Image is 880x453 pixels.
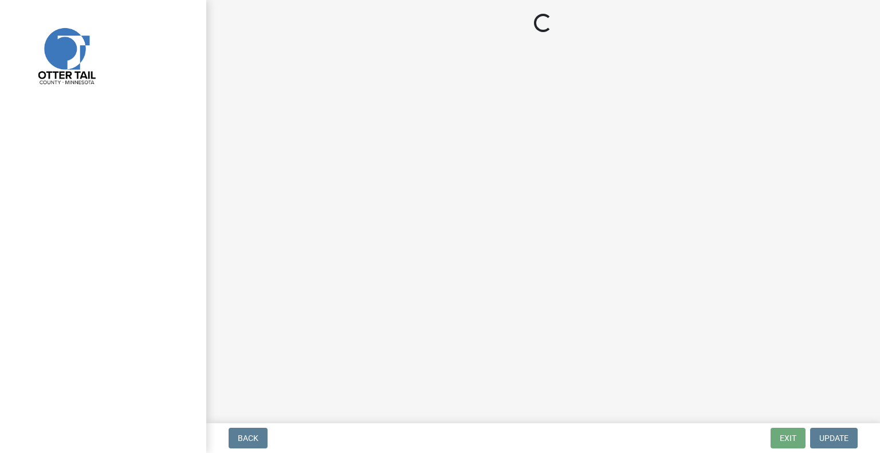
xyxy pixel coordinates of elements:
[229,428,268,448] button: Back
[810,428,858,448] button: Update
[238,434,258,443] span: Back
[23,12,109,98] img: Otter Tail County, Minnesota
[771,428,806,448] button: Exit
[819,434,848,443] span: Update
